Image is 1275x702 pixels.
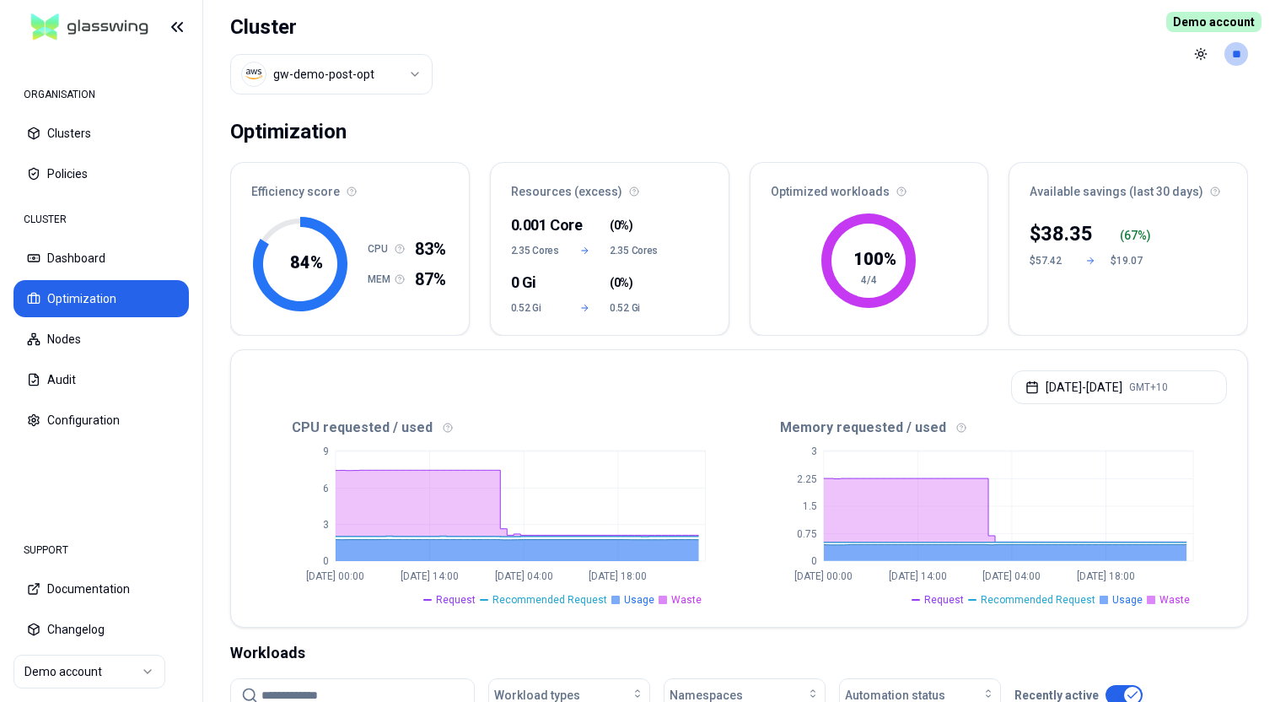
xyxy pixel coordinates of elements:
button: Audit [13,361,189,398]
button: Dashboard [13,240,189,277]
tspan: 1.5 [802,500,816,512]
h1: CPU [368,242,395,256]
button: Policies [13,155,189,192]
tspan: 3 [810,445,816,457]
div: $57.42 [1030,254,1070,267]
span: GMT+10 [1129,381,1168,394]
p: 67 [1124,227,1138,244]
tspan: 4/4 [861,274,877,286]
span: Usage [1112,593,1143,607]
div: 0.001 Core [511,213,561,237]
div: Memory requested / used [740,418,1228,438]
button: Select a value [230,54,433,94]
div: 0 Gi [511,271,561,294]
div: CLUSTER [13,202,189,236]
span: ( ) [610,274,632,291]
tspan: 6 [323,483,329,494]
span: 0% [614,217,629,234]
tspan: [DATE] 00:00 [794,570,853,582]
div: $ [1030,220,1093,247]
div: Optimization [230,115,347,148]
div: Available savings (last 30 days) [1009,163,1247,210]
tspan: 0 [810,555,816,567]
span: Waste [1159,593,1190,607]
div: Workloads [230,641,1248,665]
span: Request [924,593,964,607]
span: 0% [614,274,629,291]
img: aws [245,66,262,83]
span: Waste [671,593,702,607]
span: Usage [624,593,654,607]
h1: Cluster [230,13,433,40]
button: Configuration [13,402,189,439]
tspan: [DATE] 04:00 [495,570,553,582]
button: Documentation [13,570,189,607]
tspan: [DATE] 18:00 [1077,570,1135,582]
img: GlassWing [24,8,155,47]
tspan: [DATE] 14:00 [401,570,459,582]
span: 0.52 Gi [610,301,659,315]
span: Request [436,593,476,607]
span: Recommended Request [492,593,607,607]
tspan: [DATE] 04:00 [982,570,1041,582]
span: 83% [415,237,446,261]
button: Changelog [13,611,189,648]
tspan: [DATE] 14:00 [889,570,947,582]
span: 2.35 Cores [610,244,659,257]
div: ORGANISATION [13,78,189,111]
div: $19.07 [1111,254,1151,267]
tspan: [DATE] 00:00 [306,570,364,582]
p: 38.35 [1041,220,1093,247]
span: Demo account [1166,12,1262,32]
div: gw-demo-post-opt [273,66,374,83]
tspan: [DATE] 18:00 [589,570,647,582]
tspan: 0 [323,555,329,567]
tspan: 84 % [290,252,323,273]
button: Optimization [13,280,189,317]
div: SUPPORT [13,533,189,567]
span: 0.52 Gi [511,301,561,315]
tspan: 9 [323,445,329,457]
button: [DATE]-[DATE]GMT+10 [1011,370,1227,404]
div: ( %) [1120,227,1151,244]
button: Nodes [13,321,189,358]
tspan: 0.75 [796,528,816,540]
h1: MEM [368,273,395,286]
span: 2.35 Cores [511,244,561,257]
span: 87% [415,267,446,291]
span: Recommended Request [981,593,1095,607]
button: Clusters [13,115,189,152]
span: ( ) [610,217,632,234]
tspan: 100 % [853,249,896,269]
div: Resources (excess) [491,163,729,210]
div: CPU requested / used [251,418,740,438]
div: Efficiency score [231,163,469,210]
tspan: 2.25 [796,473,816,485]
tspan: 3 [323,519,329,531]
div: Optimized workloads [750,163,988,210]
